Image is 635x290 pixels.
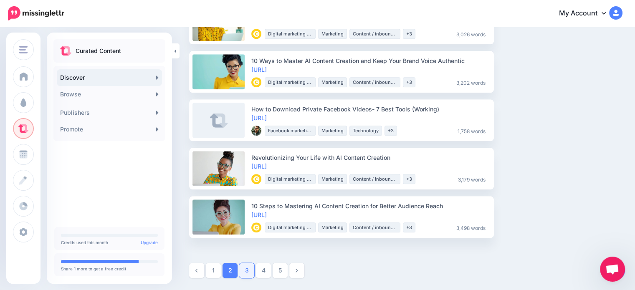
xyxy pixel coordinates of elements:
[349,77,400,87] li: Content / inbound marketing
[251,77,261,87] img: MQSJWLHJCKXV2AQVWKGQBXABK9I9LYSZ_thumb.gif
[251,105,489,113] div: How to Download Private Facebook Videos- 7 Best Tools (Working)
[551,3,622,24] a: My Account
[206,263,221,278] a: 1
[251,202,489,210] div: 10 Steps to Mastering AI Content Creation for Better Audience Reach
[600,257,625,282] div: Open chat
[251,163,267,170] a: [URL]
[251,126,261,136] img: RMJ47I9MWAKNHP0JH07A8CWE3D4QA8OZ_thumb.png
[239,263,254,278] a: 3
[349,126,382,136] li: Technology
[403,77,415,87] li: +3
[57,104,162,121] a: Publishers
[251,211,267,218] a: [URL]
[8,6,64,20] img: Missinglettr
[453,222,489,232] li: 3,498 words
[256,263,271,278] a: 4
[318,174,347,184] li: Marketing
[228,267,232,273] strong: 2
[57,86,162,103] a: Browse
[453,29,489,39] li: 3,026 words
[403,222,415,232] li: +3
[318,126,347,136] li: Marketing
[273,263,288,278] a: 5
[318,77,347,87] li: Marketing
[251,114,267,121] a: [URL]
[251,66,267,73] a: [URL]
[57,121,162,138] a: Promote
[265,174,316,184] li: Digital marketing strategy
[251,29,261,39] img: MQSJWLHJCKXV2AQVWKGQBXABK9I9LYSZ_thumb.gif
[251,174,261,184] img: MQSJWLHJCKXV2AQVWKGQBXABK9I9LYSZ_thumb.gif
[265,77,316,87] li: Digital marketing strategy
[318,222,347,232] li: Marketing
[318,29,347,39] li: Marketing
[385,126,397,136] li: +3
[403,174,415,184] li: +3
[403,29,415,39] li: +3
[60,46,71,55] img: curate.png
[251,222,261,232] img: MQSJWLHJCKXV2AQVWKGQBXABK9I9LYSZ_thumb.gif
[19,46,28,53] img: menu.png
[265,126,316,136] li: Facebook marketing
[349,222,400,232] li: Content / inbound marketing
[76,46,121,56] p: Curated Content
[265,29,316,39] li: Digital marketing strategy
[349,174,400,184] li: Content / inbound marketing
[455,174,489,184] li: 3,179 words
[251,153,489,162] div: Revolutionizing Your Life with AI Content Creation
[453,77,489,87] li: 3,202 words
[349,29,400,39] li: Content / inbound marketing
[454,126,489,136] li: 1,758 words
[265,222,316,232] li: Digital marketing strategy
[57,69,162,86] a: Discover
[251,56,489,65] div: 10 Ways to Master AI Content Creation and Keep Your Brand Voice Authentic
